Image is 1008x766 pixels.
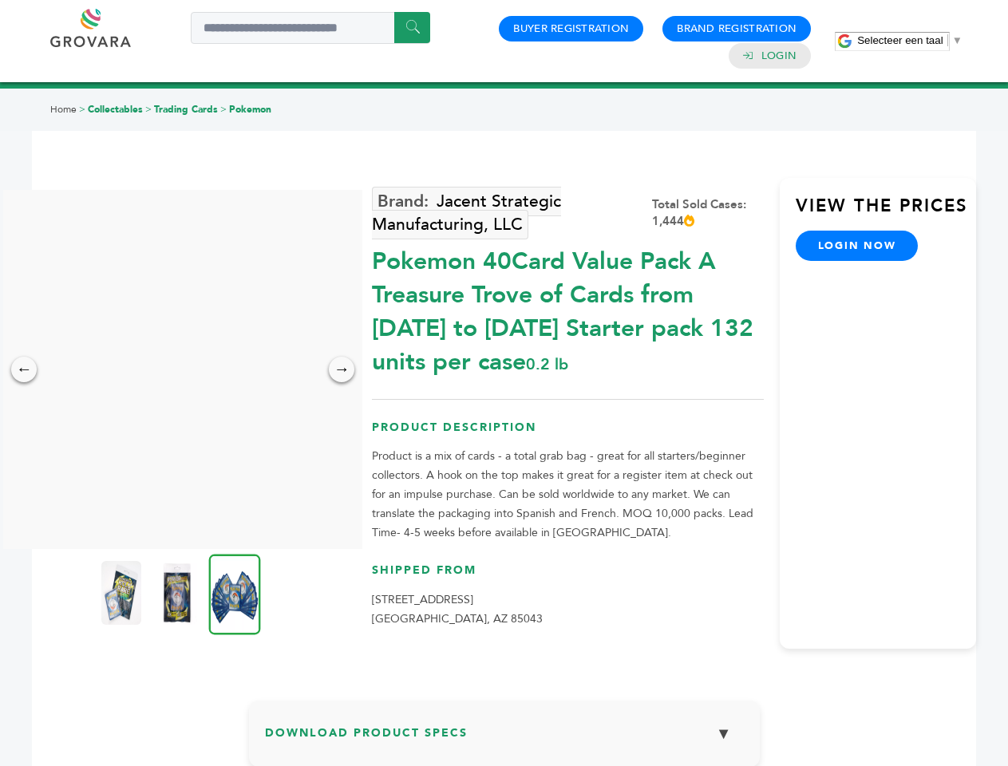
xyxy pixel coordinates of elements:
[857,34,963,46] a: Selecteer een taal​
[157,561,197,625] img: Pokemon 40-Card Value Pack – A Treasure Trove of Cards from 1996 to 2024 - Starter pack! 132 unit...
[372,420,764,448] h3: Product Description
[526,353,568,375] span: 0.2 lb
[761,49,797,63] a: Login
[145,103,152,116] span: >
[652,196,764,230] div: Total Sold Cases: 1,444
[372,590,764,629] p: [STREET_ADDRESS] [GEOGRAPHIC_DATA], AZ 85043
[677,22,797,36] a: Brand Registration
[154,103,218,116] a: Trading Cards
[372,563,764,590] h3: Shipped From
[329,357,354,382] div: →
[372,447,764,543] p: Product is a mix of cards - a total grab bag - great for all starters/beginner collectors. A hook...
[79,103,85,116] span: >
[220,103,227,116] span: >
[101,561,141,625] img: Pokemon 40-Card Value Pack – A Treasure Trove of Cards from 1996 to 2024 - Starter pack! 132 unit...
[372,237,764,379] div: Pokemon 40Card Value Pack A Treasure Trove of Cards from [DATE] to [DATE] Starter pack 132 units ...
[796,194,976,231] h3: View the Prices
[209,554,261,634] img: Pokemon 40-Card Value Pack – A Treasure Trove of Cards from 1996 to 2024 - Starter pack! 132 unit...
[513,22,629,36] a: Buyer Registration
[229,103,271,116] a: Pokemon
[704,717,744,751] button: ▼
[372,187,561,239] a: Jacent Strategic Manufacturing, LLC
[191,12,430,44] input: Search a product or brand...
[265,717,744,763] h3: Download Product Specs
[11,357,37,382] div: ←
[952,34,963,46] span: ▼
[50,103,77,116] a: Home
[88,103,143,116] a: Collectables
[857,34,943,46] span: Selecteer een taal
[796,231,919,261] a: login now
